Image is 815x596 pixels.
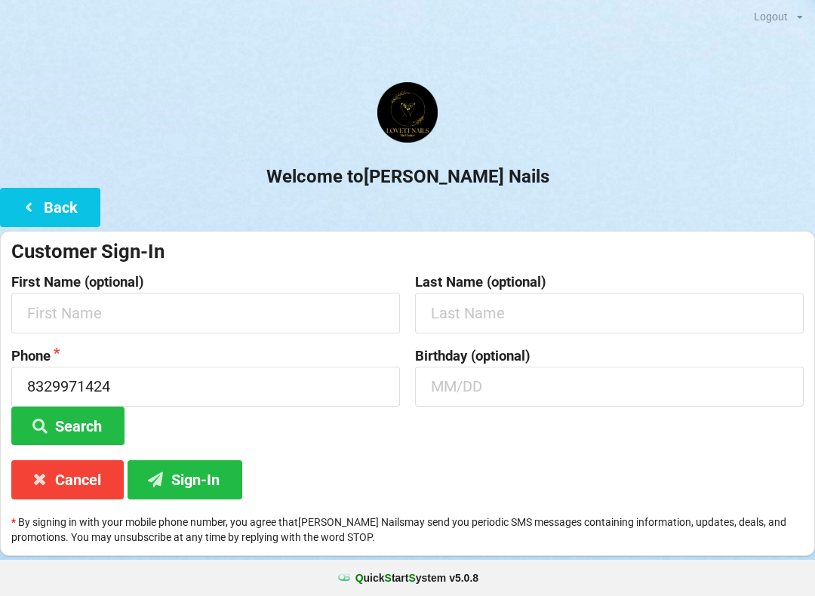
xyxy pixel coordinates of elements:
[11,367,400,407] input: 1234567890
[415,275,804,290] label: Last Name (optional)
[355,570,478,585] b: uick tart ystem v 5.0.8
[415,293,804,333] input: Last Name
[355,572,364,584] span: Q
[408,572,415,584] span: S
[11,293,400,333] input: First Name
[11,460,124,499] button: Cancel
[754,11,788,22] div: Logout
[415,349,804,364] label: Birthday (optional)
[128,460,242,499] button: Sign-In
[415,367,804,407] input: MM/DD
[385,572,392,584] span: S
[11,349,400,364] label: Phone
[11,407,125,445] button: Search
[11,239,804,264] div: Customer Sign-In
[337,570,352,585] img: favicon.ico
[11,275,400,290] label: First Name (optional)
[377,82,438,143] img: Lovett1.png
[11,515,804,545] p: By signing in with your mobile phone number, you agree that [PERSON_NAME] Nails may send you peri...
